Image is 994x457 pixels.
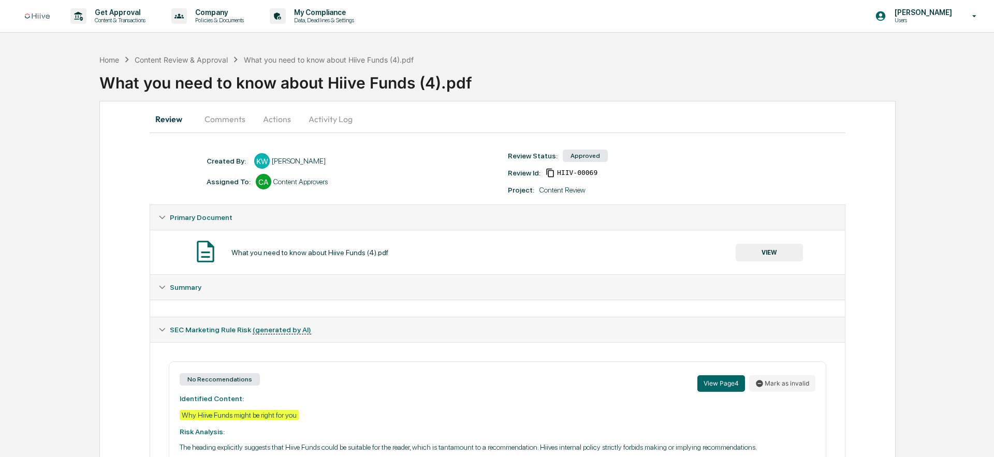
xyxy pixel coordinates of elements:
button: Actions [254,107,300,131]
p: Content & Transactions [86,17,151,24]
p: Get Approval [86,8,151,17]
div: KW [254,153,270,169]
div: What you need to know about Hiive Funds (4).pdf [231,248,388,257]
u: (generated by AI) [253,326,311,334]
p: Users [886,17,957,24]
div: Content Review & Approval [135,55,228,64]
div: Content Approvers [273,178,328,186]
img: logo [25,13,50,19]
div: Approved [563,150,608,162]
p: Company [187,8,249,17]
span: 0bc15be6-5547-4b69-b265-8311295e7f2b [557,169,597,177]
div: Review Id: [508,169,540,177]
div: [PERSON_NAME] [272,157,326,165]
div: Summary [150,300,845,317]
button: VIEW [736,244,803,261]
div: What you need to know about Hiive Funds (4).pdf [99,65,994,92]
div: Primary Document [150,230,845,274]
button: Activity Log [300,107,361,131]
div: SEC Marketing Rule Risk (generated by AI) [150,317,845,342]
div: Created By: ‎ ‎ [207,157,249,165]
div: Content Review [539,186,586,194]
p: The heading explicitly suggests that Hiive Funds could be suitable for the reader, which is tanta... [180,443,815,451]
div: Primary Document [150,205,845,230]
div: No Reccomendations [180,373,260,386]
button: Comments [196,107,254,131]
div: Project: [508,186,534,194]
p: Policies & Documents [187,17,249,24]
div: Summary [150,275,845,300]
div: What you need to know about Hiive Funds (4).pdf [244,55,414,64]
button: View Page4 [697,375,745,392]
div: CA [256,174,271,189]
span: SEC Marketing Rule Risk [170,326,311,334]
p: My Compliance [286,8,359,17]
div: Why Hiive Funds might be right for you [180,410,299,420]
div: Home [99,55,119,64]
div: Review Status: [508,152,558,160]
div: secondary tabs example [150,107,845,131]
strong: Identified Content: [180,394,244,403]
span: Primary Document [170,213,232,222]
button: Review [150,107,196,131]
div: Assigned To: [207,178,251,186]
button: Mark as invalid [749,375,815,392]
p: Data, Deadlines & Settings [286,17,359,24]
span: Summary [170,283,201,291]
strong: Risk Analysis: [180,427,225,436]
img: Document Icon [193,239,218,264]
p: [PERSON_NAME] [886,8,957,17]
